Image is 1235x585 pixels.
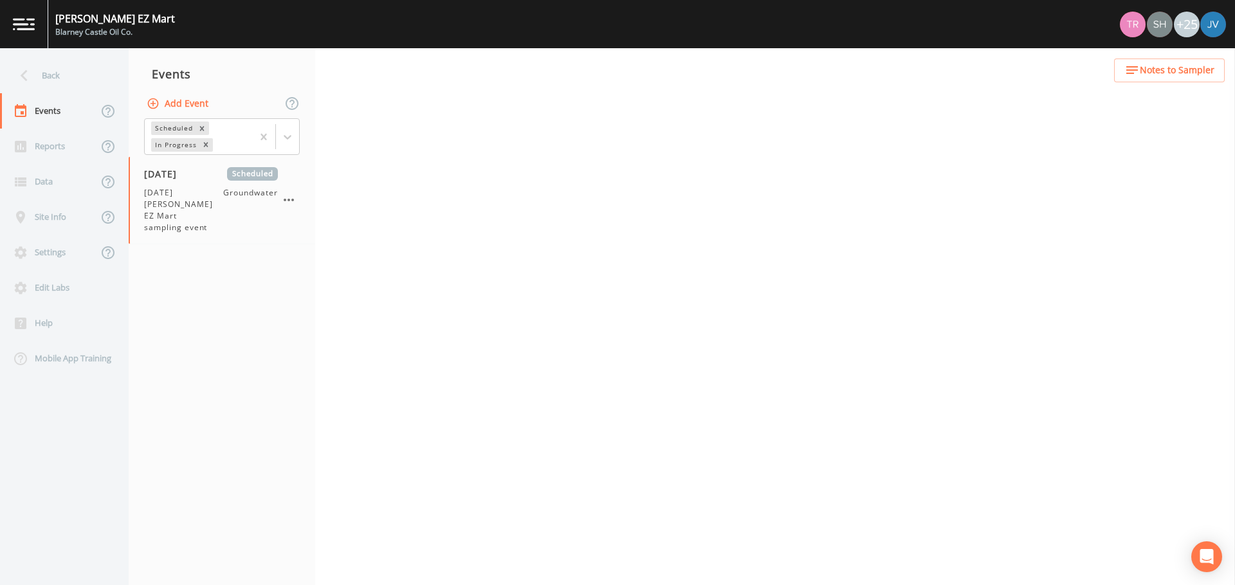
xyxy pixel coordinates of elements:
[1147,12,1173,37] img: 726fd29fcef06c5d4d94ec3380ebb1a1
[151,122,195,135] div: Scheduled
[129,58,315,90] div: Events
[13,18,35,30] img: logo
[1140,62,1214,78] span: Notes to Sampler
[151,138,199,152] div: In Progress
[1120,12,1146,37] img: 939099765a07141c2f55256aeaad4ea5
[195,122,209,135] div: Remove Scheduled
[55,11,175,26] div: [PERSON_NAME] EZ Mart
[227,167,278,181] span: Scheduled
[1200,12,1226,37] img: d880935ebd2e17e4df7e3e183e9934ef
[199,138,213,152] div: Remove In Progress
[1174,12,1200,37] div: +25
[223,187,278,233] span: Groundwater
[55,26,175,38] div: Blarney Castle Oil Co.
[1146,12,1173,37] div: shaynee@enviro-britesolutions.com
[1119,12,1146,37] div: Travis Kirin
[1191,541,1222,572] div: Open Intercom Messenger
[1114,59,1225,82] button: Notes to Sampler
[129,157,315,244] a: [DATE]Scheduled[DATE] [PERSON_NAME] EZ Mart sampling eventGroundwater
[144,167,186,181] span: [DATE]
[144,92,214,116] button: Add Event
[144,187,223,233] span: [DATE] [PERSON_NAME] EZ Mart sampling event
